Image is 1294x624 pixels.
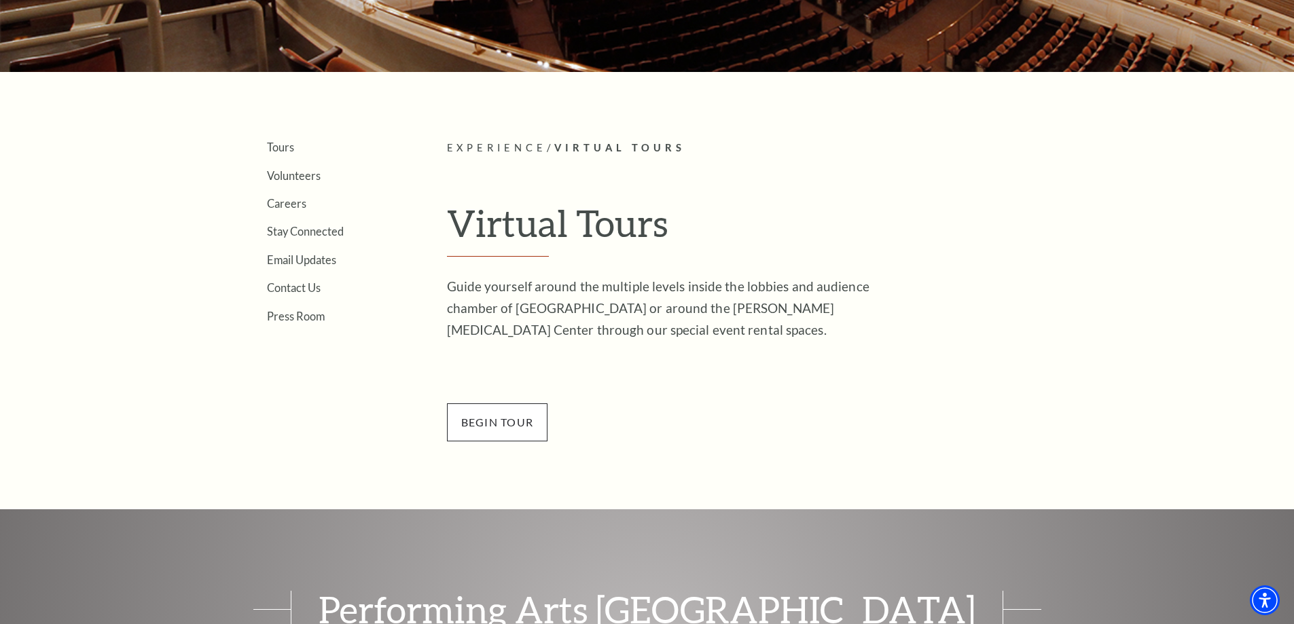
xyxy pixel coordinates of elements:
p: / [447,140,1068,157]
a: Email Updates [267,253,336,266]
a: Tours [267,141,294,153]
h1: Virtual Tours [447,201,1068,257]
a: Stay Connected [267,225,344,238]
a: Volunteers [267,169,321,182]
a: BEGin Tour [447,414,548,429]
a: Careers [267,197,306,210]
span: Experience [447,142,547,153]
div: Accessibility Menu [1250,585,1280,615]
span: Virtual Tours [554,142,685,153]
p: Guide yourself around the multiple levels inside the lobbies and audience chamber of [GEOGRAPHIC_... [447,276,888,341]
a: Contact Us [267,281,321,294]
a: Press Room [267,310,325,323]
span: BEGin Tour [447,403,548,441]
